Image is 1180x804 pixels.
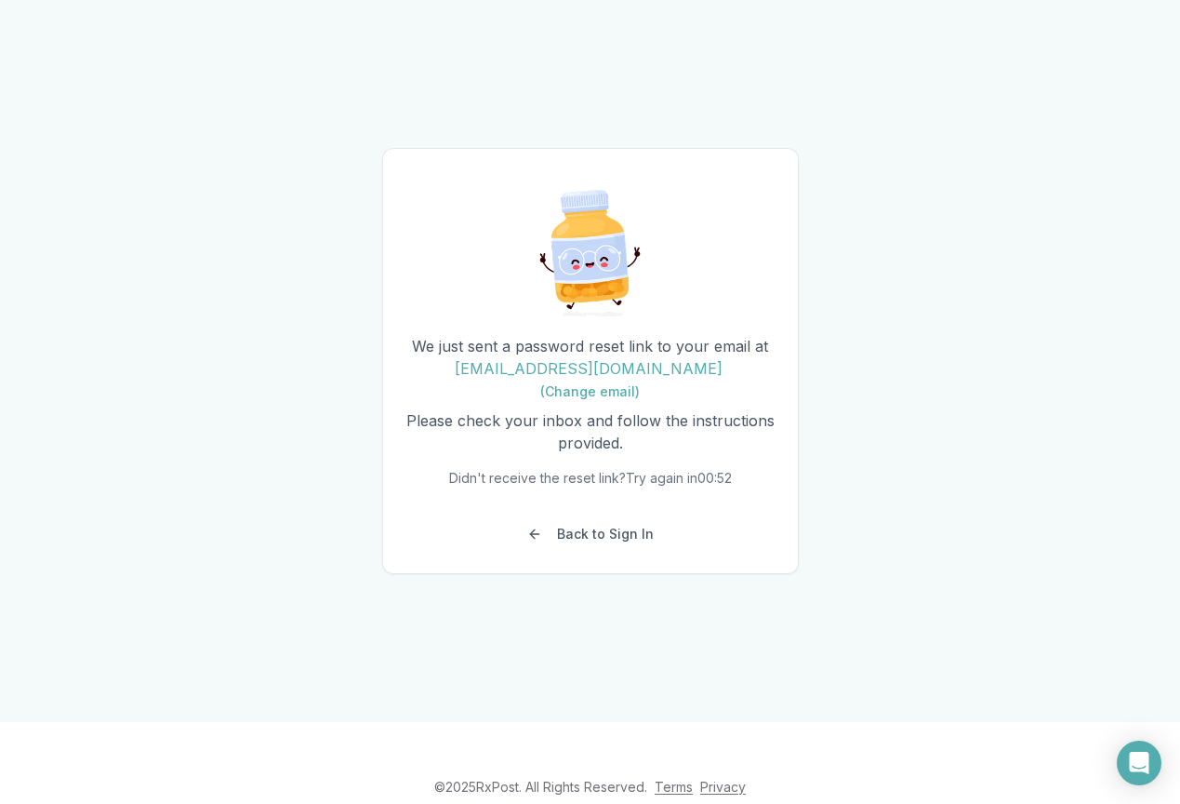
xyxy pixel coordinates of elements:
[540,382,640,400] a: (Change email)
[405,409,776,454] p: Please check your inbox and follow the instructions provided.
[455,359,723,378] span: [EMAIL_ADDRESS][DOMAIN_NAME]
[1117,741,1161,785] div: Open Intercom Messenger
[655,779,693,795] a: Terms
[626,470,732,486] span: Try again in 00:52
[516,517,665,551] button: Back to Sign In
[405,335,776,402] p: We just sent a password reset link to your email at
[524,186,657,320] img: Excited Pill Bottle
[449,462,732,502] div: Didn't receive the reset link?
[700,779,746,795] a: Privacy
